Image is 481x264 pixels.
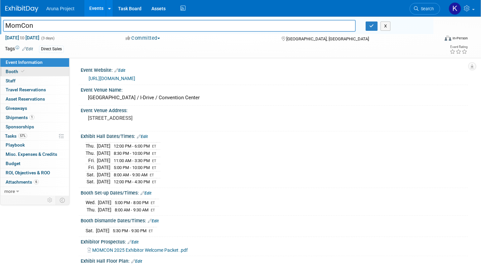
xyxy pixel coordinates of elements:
span: 1 [29,115,34,120]
span: Booth [6,69,26,74]
div: Booth Dismantle Dates/Times: [81,216,468,224]
span: 8:00 AM - 9:30 AM [115,207,148,212]
a: Staff [0,76,69,85]
a: Edit [148,219,159,223]
a: Playbook [0,141,69,150]
div: [GEOGRAPHIC_DATA] / I-Drive / Convention Center [86,93,463,103]
span: Search [419,6,434,11]
span: Staff [6,78,16,83]
span: (3 days) [41,36,55,40]
span: Tasks [5,133,27,139]
a: Event Information [0,58,69,67]
a: [URL][DOMAIN_NAME] [89,76,135,81]
a: Edit [128,240,139,244]
a: Booth [0,67,69,76]
div: Event Rating [450,45,467,49]
a: Tasks57% [0,132,69,141]
a: Search [410,3,440,15]
td: [DATE] [98,199,111,206]
a: ROI, Objectives & ROO [0,168,69,177]
td: Personalize Event Tab Strip [44,196,56,204]
span: [DATE] [DATE] [5,35,40,41]
pre: [STREET_ADDRESS] [88,115,235,121]
div: Booth Set-up Dates/Times: [81,188,468,197]
a: Giveaways [0,104,69,113]
td: Thu. [86,143,97,150]
span: Shipments [6,115,34,120]
td: Sat. [86,171,97,178]
a: Attachments6 [0,178,69,187]
td: Thu. [86,150,97,157]
a: Edit [114,68,125,73]
img: ExhibitDay [5,6,38,12]
span: Asset Reservations [6,96,45,102]
span: more [4,189,15,194]
td: Thu. [86,206,98,213]
a: Budget [0,159,69,168]
div: Exhibitor Prospectus: [81,237,468,245]
span: Event Information [6,60,43,65]
span: Sponsorships [6,124,34,129]
span: ET [150,173,154,177]
span: 12:00 PM - 4:30 PM [114,179,150,184]
a: Edit [22,47,33,51]
span: 12:00 PM - 6:00 PM [114,144,150,149]
td: Sat. [86,227,96,234]
span: 5:30 PM - 9:30 PM [113,228,146,233]
span: ROI, Objectives & ROO [6,170,50,175]
span: 5:00 PM - 8:00 PM [115,200,148,205]
td: [DATE] [97,164,110,171]
a: Travel Reservations [0,85,69,94]
span: ET [152,144,156,149]
a: MOMCON 2025 Exhibitor Welcome Packet .pdf [88,247,188,253]
span: ET [152,166,156,170]
span: 8:30 PM - 10:00 PM [114,151,150,156]
td: Sat. [86,178,97,185]
span: ET [151,208,155,212]
div: Event Venue Address: [81,106,468,114]
a: Edit [137,134,148,139]
td: [DATE] [97,150,110,157]
span: Attachments [6,179,39,185]
div: Event Format [399,34,468,44]
span: Budget [6,161,20,166]
a: Asset Reservations [0,95,69,104]
button: Committed [123,35,163,42]
td: [DATE] [97,171,110,178]
img: Kristal Miller [449,2,461,15]
span: 5:00 PM - 10:00 PM [114,165,150,170]
td: [DATE] [98,206,111,213]
span: ET [152,180,156,184]
a: Edit [140,191,151,196]
span: Travel Reservations [6,87,46,92]
td: Toggle Event Tabs [56,196,69,204]
div: Event Website: [81,65,468,74]
button: X [381,22,391,31]
span: ET [152,159,156,163]
td: [DATE] [97,157,110,164]
div: Direct Sales [39,46,64,53]
td: Fri. [86,164,97,171]
a: Shipments1 [0,113,69,122]
td: [DATE] [97,143,110,150]
div: Exhibit Hall Dates/Times: [81,131,468,140]
span: 57% [18,133,27,138]
td: Fri. [86,157,97,164]
span: Playbook [6,142,25,148]
a: Misc. Expenses & Credits [0,150,69,159]
span: ET [149,229,153,233]
div: Event Venue Name: [81,85,468,93]
td: Tags [5,45,33,53]
td: Wed. [86,199,98,206]
span: MOMCON 2025 Exhibitor Welcome Packet .pdf [92,247,188,253]
span: ET [152,152,156,156]
span: 8:00 AM - 9:30 AM [114,172,147,177]
a: Edit [131,259,142,264]
td: [DATE] [97,178,110,185]
a: Sponsorships [0,122,69,131]
span: Aruna Project [46,6,74,11]
i: Booth reservation complete [21,69,24,73]
div: In-Person [452,36,468,41]
span: Giveaways [6,106,27,111]
span: Misc. Expenses & Credits [6,152,57,157]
